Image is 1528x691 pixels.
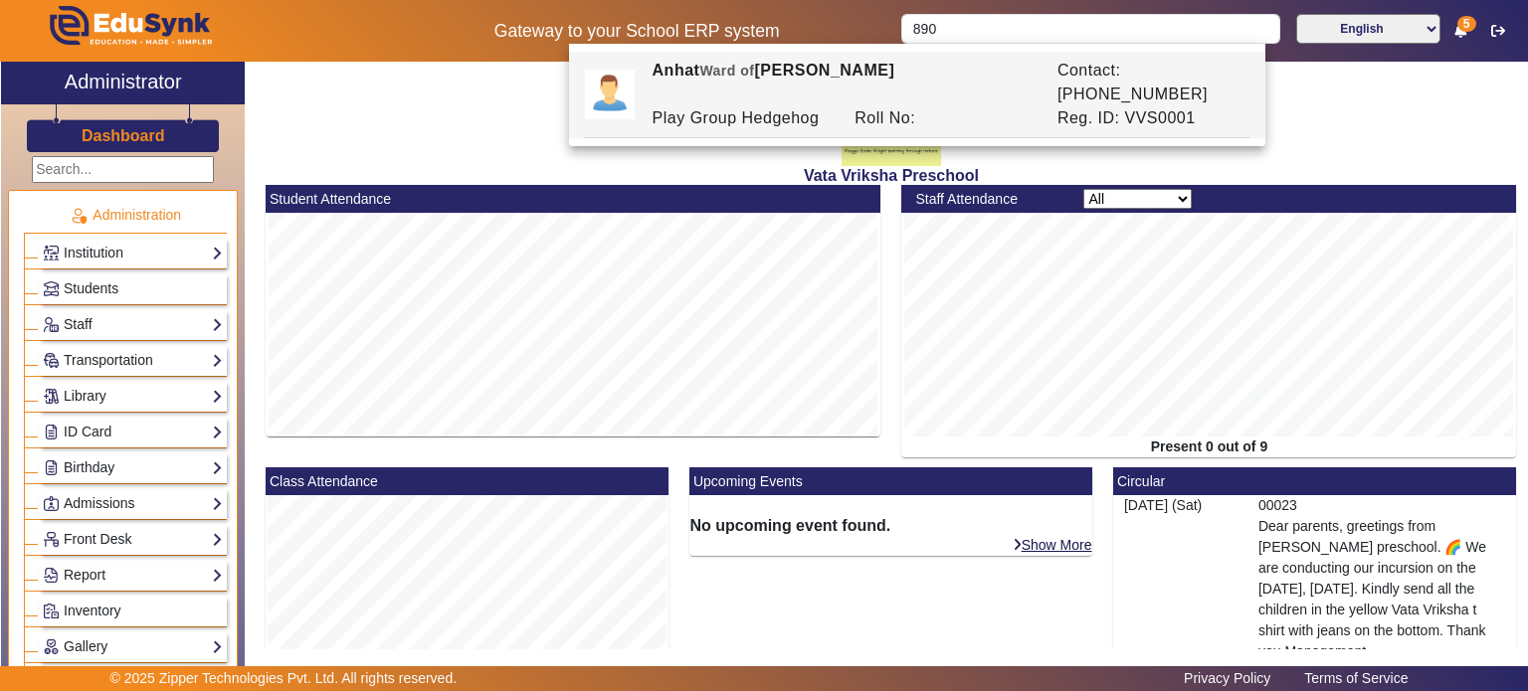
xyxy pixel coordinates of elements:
[266,467,668,495] mat-card-header: Class Attendance
[1047,106,1249,130] div: Reg. ID: VVS0001
[110,668,458,689] p: © 2025 Zipper Technologies Pvt. Ltd. All rights reserved.
[393,21,880,42] h5: Gateway to your School ERP system
[699,63,754,79] span: Ward of
[24,205,227,226] p: Administration
[1,62,245,104] a: Administrator
[642,106,845,130] div: Play Group Hedgehog
[81,125,166,146] a: Dashboard
[689,467,1092,495] mat-card-header: Upcoming Events
[1258,516,1506,662] p: Dear parents, greetings from [PERSON_NAME] preschool. 🌈 We are conducting our incursion on the [D...
[64,603,121,618] span: Inventory
[44,604,59,618] img: Inventory.png
[905,189,1073,210] div: Staff Attendance
[64,280,118,296] span: Students
[1113,495,1247,662] div: [DATE] (Sat)
[65,70,182,93] h2: Administrator
[689,516,1092,535] h6: No upcoming event found.
[266,185,880,213] mat-card-header: Student Attendance
[845,106,1048,130] div: Roll No:
[32,156,214,183] input: Search...
[256,166,1527,185] h2: Vata Vriksha Preschool
[1294,665,1418,691] a: Terms of Service
[1247,495,1516,662] div: 00023
[82,126,165,145] h3: Dashboard
[585,70,635,119] img: profile.png
[1012,536,1093,554] a: Show More
[1457,16,1476,32] span: 5
[901,436,1516,457] div: Present 0 out of 9
[1174,665,1280,691] a: Privacy Policy
[70,207,88,225] img: Administration.png
[43,600,223,622] a: Inventory
[901,14,1279,44] input: Search
[642,59,1047,106] div: Anhat [PERSON_NAME]
[44,281,59,296] img: Students.png
[1113,467,1516,495] mat-card-header: Circular
[1047,59,1249,106] div: Contact: [PHONE_NUMBER]
[43,277,223,300] a: Students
